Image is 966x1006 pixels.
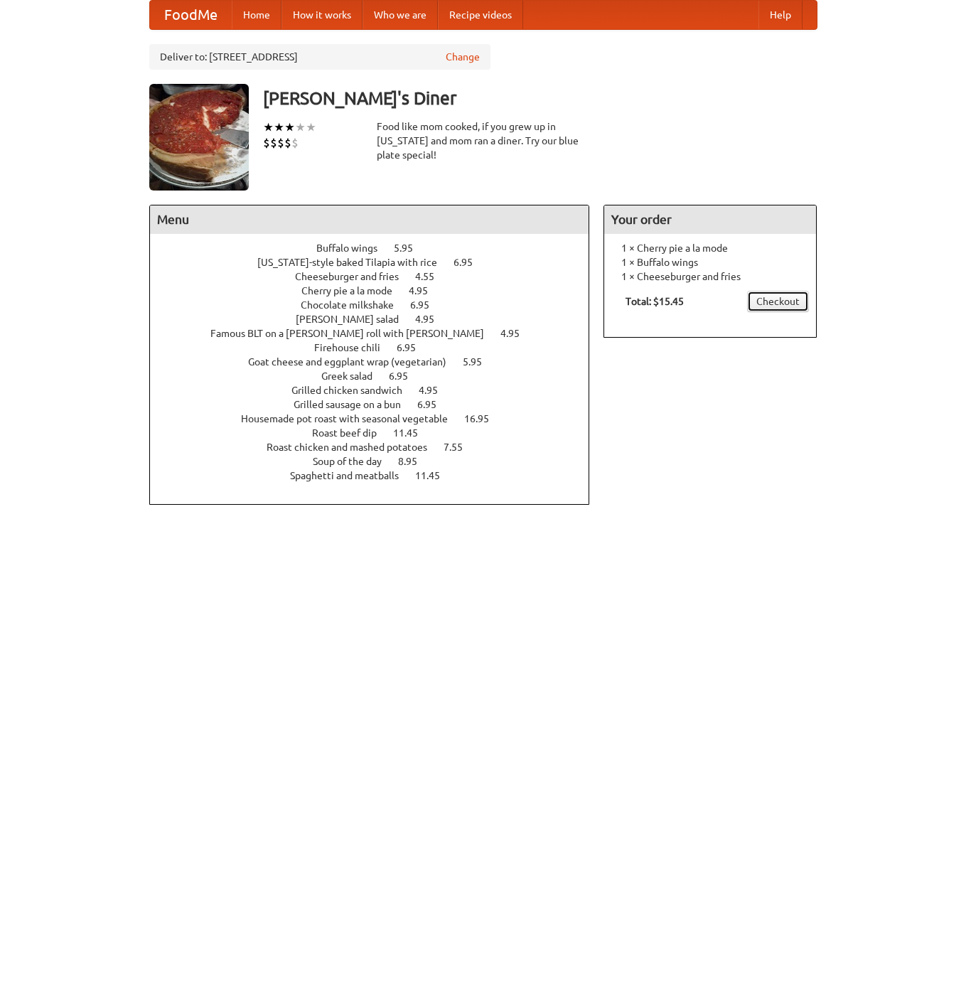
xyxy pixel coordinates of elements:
a: Housemade pot roast with seasonal vegetable 16.95 [241,413,515,424]
span: Soup of the day [313,456,396,467]
a: [PERSON_NAME] salad 4.95 [296,314,461,325]
a: Change [446,50,480,64]
a: How it works [281,1,363,29]
span: 4.95 [409,285,442,296]
a: Buffalo wings 5.95 [316,242,439,254]
a: Cherry pie a la mode 4.95 [301,285,454,296]
span: 7.55 [444,442,477,453]
a: Grilled sausage on a bun 6.95 [294,399,463,410]
span: [PERSON_NAME] salad [296,314,413,325]
a: Grilled chicken sandwich 4.95 [291,385,464,396]
a: Greek salad 6.95 [321,370,434,382]
span: 8.95 [398,456,431,467]
a: Soup of the day 8.95 [313,456,444,467]
span: 4.55 [415,271,449,282]
a: Goat cheese and eggplant wrap (vegetarian) 5.95 [248,356,508,368]
span: [US_STATE]-style baked Tilapia with rice [257,257,451,268]
a: Famous BLT on a [PERSON_NAME] roll with [PERSON_NAME] 4.95 [210,328,546,339]
a: Home [232,1,281,29]
span: Cherry pie a la mode [301,285,407,296]
span: Cheeseburger and fries [295,271,413,282]
span: 16.95 [464,413,503,424]
li: 1 × Cheeseburger and fries [611,269,809,284]
div: Food like mom cooked, if you grew up in [US_STATE] and mom ran a diner. Try our blue plate special! [377,119,590,162]
a: FoodMe [150,1,232,29]
span: Spaghetti and meatballs [290,470,413,481]
span: Grilled sausage on a bun [294,399,415,410]
span: 6.95 [454,257,487,268]
span: 4.95 [419,385,452,396]
a: Cheeseburger and fries 4.55 [295,271,461,282]
li: $ [284,135,291,151]
span: Goat cheese and eggplant wrap (vegetarian) [248,356,461,368]
span: 6.95 [397,342,430,353]
span: Greek salad [321,370,387,382]
li: ★ [263,119,274,135]
a: Firehouse chili 6.95 [314,342,442,353]
span: 6.95 [389,370,422,382]
li: ★ [274,119,284,135]
a: Roast chicken and mashed potatoes 7.55 [267,442,489,453]
a: Roast beef dip 11.45 [312,427,444,439]
li: $ [277,135,284,151]
span: 11.45 [415,470,454,481]
li: $ [263,135,270,151]
a: Spaghetti and meatballs 11.45 [290,470,466,481]
li: $ [270,135,277,151]
h4: Your order [604,205,816,234]
li: ★ [284,119,295,135]
span: Housemade pot roast with seasonal vegetable [241,413,462,424]
span: Roast beef dip [312,427,391,439]
span: 4.95 [500,328,534,339]
h4: Menu [150,205,589,234]
h3: [PERSON_NAME]'s Diner [263,84,817,112]
a: Chocolate milkshake 6.95 [301,299,456,311]
b: Total: $15.45 [626,296,684,307]
span: 5.95 [463,356,496,368]
a: Recipe videos [438,1,523,29]
div: Deliver to: [STREET_ADDRESS] [149,44,490,70]
span: Roast chicken and mashed potatoes [267,442,441,453]
li: 1 × Cherry pie a la mode [611,241,809,255]
span: Firehouse chili [314,342,395,353]
span: Buffalo wings [316,242,392,254]
a: [US_STATE]-style baked Tilapia with rice 6.95 [257,257,499,268]
span: 11.45 [393,427,432,439]
li: ★ [306,119,316,135]
a: Checkout [747,291,809,312]
a: Help [758,1,803,29]
img: angular.jpg [149,84,249,191]
li: $ [291,135,299,151]
span: 6.95 [410,299,444,311]
li: 1 × Buffalo wings [611,255,809,269]
span: Chocolate milkshake [301,299,408,311]
span: 5.95 [394,242,427,254]
span: Grilled chicken sandwich [291,385,417,396]
span: Famous BLT on a [PERSON_NAME] roll with [PERSON_NAME] [210,328,498,339]
span: 4.95 [415,314,449,325]
li: ★ [295,119,306,135]
span: 6.95 [417,399,451,410]
a: Who we are [363,1,438,29]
